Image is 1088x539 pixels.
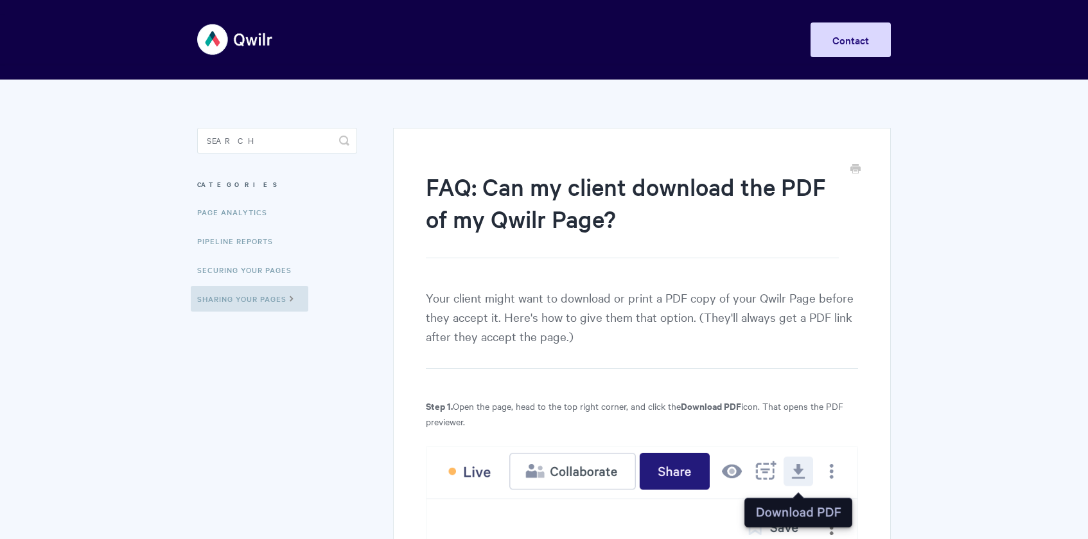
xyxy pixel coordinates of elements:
p: Open the page, head to the top right corner, and click the icon. That opens the PDF previewer. [426,398,858,429]
a: Contact [811,22,891,57]
strong: Step 1. [426,399,453,412]
a: Page Analytics [197,199,277,225]
p: Your client might want to download or print a PDF copy of your Qwilr Page before they accept it. ... [426,288,858,369]
a: Pipeline reports [197,228,283,254]
input: Search [197,128,357,154]
img: Qwilr Help Center [197,15,274,64]
a: Securing Your Pages [197,257,301,283]
h3: Categories [197,173,357,196]
a: Sharing Your Pages [191,286,308,312]
h1: FAQ: Can my client download the PDF of my Qwilr Page? [426,170,839,258]
strong: Download PDF [681,399,741,412]
a: Print this Article [850,163,861,177]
